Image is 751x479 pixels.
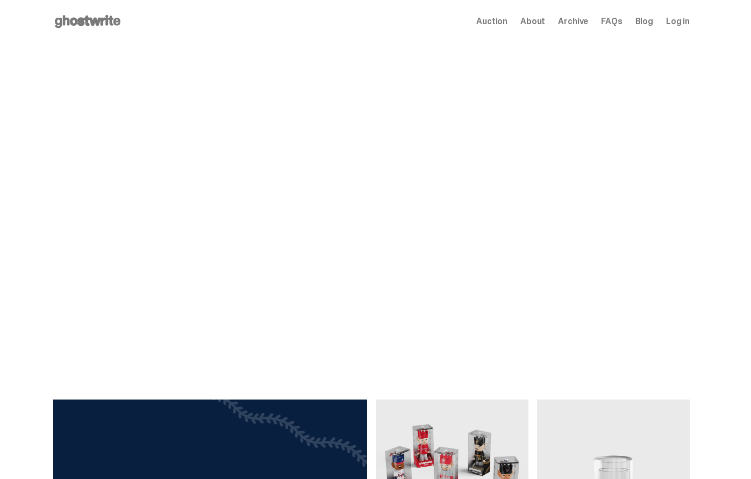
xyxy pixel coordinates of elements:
[558,17,588,26] a: Archive
[635,17,653,26] a: Blog
[520,17,545,26] a: About
[476,17,507,26] a: Auction
[666,17,690,26] a: Log in
[601,17,622,26] a: FAQs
